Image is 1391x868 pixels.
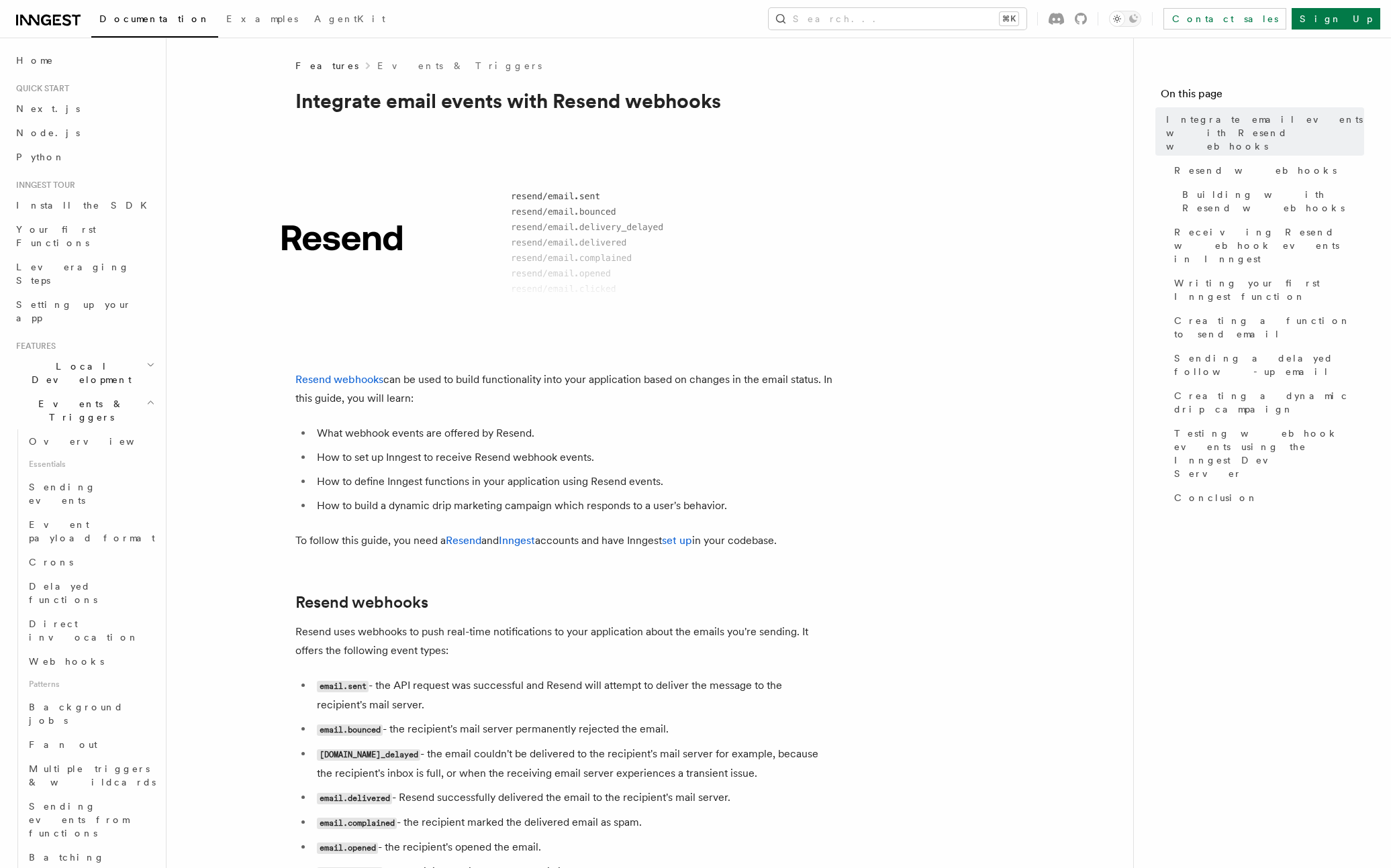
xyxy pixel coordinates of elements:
[313,838,832,857] li: - the recipient's opened the email.
[1161,107,1364,158] a: Integrate email events with Resend webhooks
[11,341,56,351] span: Features
[11,83,69,94] span: Quick start
[769,8,1026,30] button: Search...⌘K
[1169,158,1364,182] a: Resend webhooks
[16,54,54,67] span: Home
[1174,164,1337,177] span: Resend webhooks
[11,292,158,330] a: Setting up your app
[662,534,692,547] a: set up
[11,217,158,255] a: Your first Functions
[16,200,155,211] span: Install the SDK
[317,818,397,829] code: email.complained
[29,581,97,605] span: Delayed functions
[29,482,96,506] span: Sending events
[11,397,146,424] span: Events & Triggers
[23,429,158,453] a: Overview
[99,13,210,24] span: Documentation
[11,48,158,72] a: Home
[313,745,832,783] li: - the email couldn't be delivered to the recipient's mail server for example, because the recipie...
[23,649,158,673] a: Webhooks
[313,424,832,443] li: What webhook events are offered by Resend.
[16,152,65,162] span: Python
[1174,276,1364,303] span: Writing your first Inngest function
[29,656,104,667] span: Webhooks
[23,550,158,574] a: Crons
[1169,220,1364,271] a: Receiving Resend webhook events in Inngest
[23,757,158,794] a: Multiple triggers & wildcards
[1169,346,1364,384] a: Sending a delayed follow-up email
[295,89,832,113] h1: Integrate email events with Resend webhooks
[91,4,218,38] a: Documentation
[1166,113,1364,153] span: Integrate email events with Resend webhooks
[314,13,385,24] span: AgentKit
[23,612,158,649] a: Direct invocation
[1174,427,1364,480] span: Testing webhook events using the Inngest Dev Server
[188,164,725,314] img: Resend Logo
[1169,486,1364,510] a: Conclusion
[295,622,832,660] p: Resend uses webhooks to push real-time notifications to your application about the emails you're ...
[11,193,158,217] a: Install the SDK
[1161,86,1364,107] h4: On this page
[313,472,832,491] li: How to define Inngest functions in your application using Resend events.
[11,360,146,386] span: Local Development
[29,739,97,750] span: Fan out
[1174,314,1364,341] span: Creating a function to send email
[16,262,130,286] span: Leveraging Steps
[29,801,129,838] span: Sending events from functions
[313,720,832,739] li: - the recipient's mail server permanently rejected the email.
[295,373,383,386] a: Resend webhooks
[1182,188,1364,215] span: Building with Resend webhooks
[29,702,124,726] span: Background jobs
[313,496,832,515] li: How to build a dynamic drip marketing campaign which responds to a user's behavior.
[499,534,535,547] a: Inngest
[1169,309,1364,346] a: Creating a function to send email
[29,763,156,788] span: Multiple triggers & wildcards
[313,813,832,832] li: - the recipient marked the delivered email as spam.
[317,681,369,692] code: email.sent
[23,453,158,475] span: Essentials
[23,475,158,512] a: Sending events
[1000,12,1018,25] kbd: ⌘K
[313,788,832,808] li: - Resend successfully delivered the email to the recipient's mail server.
[317,793,392,804] code: email.delivered
[16,127,80,138] span: Node.js
[317,724,383,736] code: email.bounced
[1177,182,1364,220] a: Building with Resend webhooks
[295,593,428,612] a: Resend webhooks
[11,392,158,429] button: Events & Triggers
[16,299,132,323] span: Setting up your app
[1174,225,1364,266] span: Receiving Resend webhook events in Inngest
[1169,271,1364,309] a: Writing your first Inngest function
[1163,8,1286,30] a: Contact sales
[23,794,158,845] a: Sending events from functions
[23,733,158,757] a: Fan out
[295,370,832,408] p: can be used to build functionality into your application based on changes in the email status. In...
[1174,389,1364,416] span: Creating a dynamic drip campaign
[11,145,158,169] a: Python
[11,121,158,145] a: Node.js
[295,531,832,550] p: To follow this guide, you need a and accounts and have Inngest in your codebase.
[306,4,393,36] a: AgentKit
[11,97,158,121] a: Next.js
[29,519,155,543] span: Event payload format
[23,673,158,695] span: Patterns
[29,557,73,567] span: Crons
[16,224,96,248] span: Your first Functions
[1174,491,1258,504] span: Conclusion
[377,59,542,72] a: Events & Triggers
[446,534,481,547] a: Resend
[11,354,158,392] button: Local Development
[226,13,298,24] span: Examples
[313,676,832,714] li: - the API request was successful and Resend will attempt to deliver the message to the recipient'...
[29,436,167,447] span: Overview
[218,4,306,36] a: Examples
[23,695,158,733] a: Background jobs
[1109,11,1141,27] button: Toggle dark mode
[29,618,139,643] span: Direct invocation
[23,574,158,612] a: Delayed functions
[317,843,378,854] code: email.opened
[1174,351,1364,378] span: Sending a delayed follow-up email
[23,512,158,550] a: Event payload format
[11,255,158,292] a: Leveraging Steps
[11,180,75,191] span: Inngest tour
